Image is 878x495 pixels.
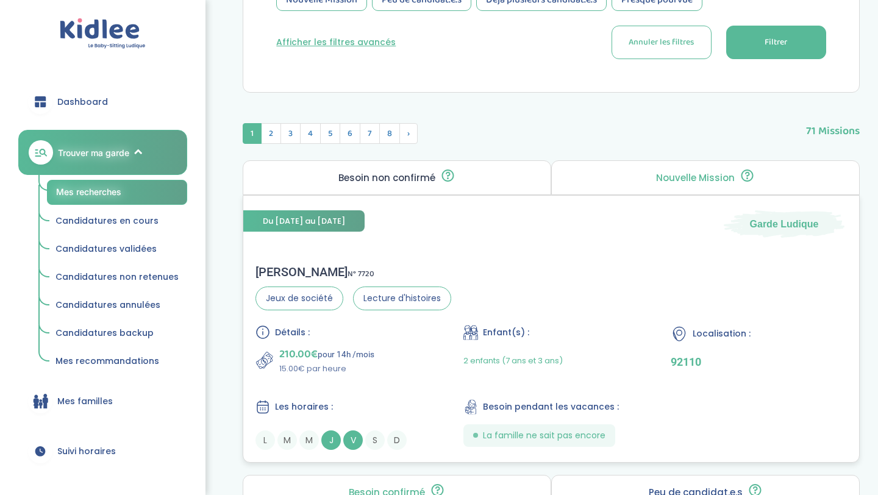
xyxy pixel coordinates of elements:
span: Candidatures annulées [55,299,160,311]
span: 7 [360,123,380,144]
span: Suivi horaires [57,445,116,458]
span: Localisation : [693,327,751,340]
span: Besoin pendant les vacances : [483,401,619,413]
span: Candidatures en cours [55,215,159,227]
span: J [321,430,341,450]
span: Filtrer [765,36,787,49]
div: [PERSON_NAME] [255,265,451,279]
span: N° 7720 [348,268,374,280]
span: 4 [300,123,321,144]
a: Candidatures non retenues [47,266,187,289]
span: 6 [340,123,360,144]
img: logo.svg [60,18,146,49]
span: Détails : [275,326,310,339]
span: Suivant » [399,123,418,144]
span: 210.00€ [279,346,318,363]
span: Lecture d'histoires [353,287,451,310]
span: La famille ne sait pas encore [483,429,605,442]
p: Besoin non confirmé [338,173,435,183]
span: Du [DATE] au [DATE] [243,210,365,232]
span: M [299,430,319,450]
span: 1 [243,123,262,144]
a: Trouver ma garde [18,130,187,175]
button: Afficher les filtres avancés [276,36,396,49]
p: 15.00€ par heure [279,363,374,375]
span: Mes recherches [56,187,121,197]
a: Mes recherches [47,180,187,205]
button: Filtrer [726,26,826,59]
span: 3 [280,123,301,144]
span: Les horaires : [275,401,333,413]
span: D [387,430,407,450]
a: Mes recommandations [47,350,187,373]
p: 92110 [671,355,847,368]
span: Dashboard [57,96,108,109]
a: Dashboard [18,80,187,124]
span: 2 enfants (7 ans et 3 ans) [463,355,563,366]
span: Garde Ludique [750,217,819,230]
span: 5 [320,123,340,144]
span: Mes recommandations [55,355,159,367]
span: Enfant(s) : [483,326,529,339]
span: 8 [379,123,400,144]
span: 71 Missions [806,111,860,140]
a: Mes familles [18,379,187,423]
a: Candidatures en cours [47,210,187,233]
span: Jeux de société [255,287,343,310]
a: Candidatures backup [47,322,187,345]
span: Mes familles [57,395,113,408]
p: Nouvelle Mission [656,173,735,183]
span: 2 [261,123,281,144]
span: L [255,430,275,450]
span: Candidatures non retenues [55,271,179,283]
span: Candidatures backup [55,327,154,339]
span: Annuler les filtres [629,36,694,49]
span: M [277,430,297,450]
a: Candidatures validées [47,238,187,261]
span: Candidatures validées [55,243,157,255]
span: S [365,430,385,450]
span: V [343,430,363,450]
p: pour 14h /mois [279,346,374,363]
a: Candidatures annulées [47,294,187,317]
span: Trouver ma garde [58,146,129,159]
button: Annuler les filtres [612,26,712,59]
a: Suivi horaires [18,429,187,473]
